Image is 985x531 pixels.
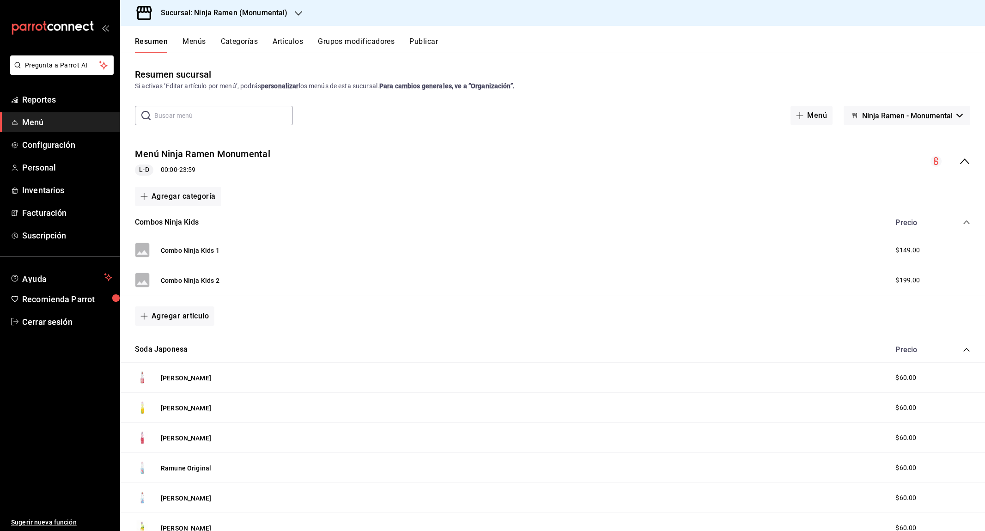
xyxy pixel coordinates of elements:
span: Menú [22,116,112,128]
span: Pregunta a Parrot AI [25,61,99,70]
strong: Para cambios generales, ve a “Organización”. [379,82,515,90]
button: Pregunta a Parrot AI [10,55,114,75]
span: $60.00 [895,463,916,473]
img: Preview [135,460,150,475]
strong: personalizar [261,82,299,90]
span: Configuración [22,139,112,151]
div: Precio [886,345,945,354]
span: Recomienda Parrot [22,293,112,305]
img: Preview [135,490,150,505]
button: Combo Ninja Kids 1 [161,246,219,255]
div: Resumen sucursal [135,67,211,81]
button: Agregar categoría [135,187,221,206]
span: Personal [22,161,112,174]
button: Grupos modificadores [318,37,395,53]
span: Sugerir nueva función [11,518,112,527]
button: Ramune Original [161,464,211,473]
span: $60.00 [895,403,916,413]
div: collapse-menu-row [120,140,985,183]
button: Menú [790,106,833,125]
button: Menú Ninja Ramen Monumental [135,147,270,161]
div: 00:00 - 23:59 [135,165,270,176]
button: collapse-category-row [963,346,970,354]
span: Ayuda [22,272,100,283]
button: [PERSON_NAME] [161,433,211,443]
img: Preview [135,370,150,385]
button: collapse-category-row [963,219,970,226]
button: Artículos [273,37,303,53]
span: Facturación [22,207,112,219]
button: Categorías [221,37,258,53]
button: [PERSON_NAME] [161,494,211,503]
button: Ninja Ramen - Monumental [844,106,970,125]
span: Cerrar sesión [22,316,112,328]
span: $149.00 [895,245,920,255]
button: Soda Japonesa [135,344,188,355]
span: Reportes [22,93,112,106]
input: Buscar menú [154,106,293,125]
span: $60.00 [895,493,916,503]
button: Combos Ninja Kids [135,217,199,228]
button: Resumen [135,37,168,53]
span: Ninja Ramen - Monumental [862,111,953,120]
button: [PERSON_NAME] [161,373,211,383]
div: navigation tabs [135,37,985,53]
a: Pregunta a Parrot AI [6,67,114,77]
span: Inventarios [22,184,112,196]
h3: Sucursal: Ninja Ramen (Monumental) [153,7,287,18]
button: Publicar [409,37,438,53]
span: L-D [135,165,152,175]
span: $199.00 [895,275,920,285]
button: Menús [182,37,206,53]
button: open_drawer_menu [102,24,109,31]
span: $60.00 [895,373,916,383]
button: Agregar artículo [135,306,214,326]
div: Si activas ‘Editar artículo por menú’, podrás los menús de esta sucursal. [135,81,970,91]
button: Combo Ninja Kids 2 [161,276,219,285]
img: Preview [135,430,150,445]
span: $60.00 [895,433,916,443]
img: Preview [135,400,150,415]
div: Precio [886,218,945,227]
span: Suscripción [22,229,112,242]
button: [PERSON_NAME] [161,403,211,413]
